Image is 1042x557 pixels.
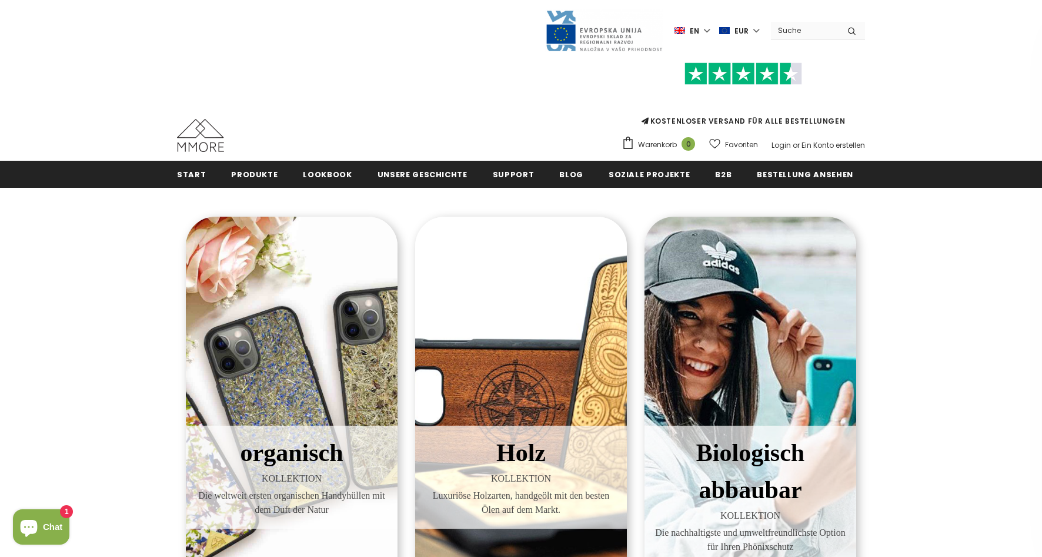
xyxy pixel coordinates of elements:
img: MMORE Cases [177,119,224,152]
span: Die weltweit ersten organischen Handyhüllen mit dem Duft der Natur [195,489,389,517]
span: Biologisch abbaubar [696,439,804,503]
a: Ein Konto erstellen [801,140,865,150]
img: Vertrauen Sie Pilot Stars [684,62,802,85]
span: Die nachhaltigste und umweltfreundlichste Option für Ihren Phönixschutz [653,526,847,554]
a: Support [493,161,535,187]
a: Favoriten [709,134,758,155]
img: Javni Razpis [545,9,663,52]
a: Login [772,140,791,150]
inbox-online-store-chat: Shopify online store chat [9,509,73,548]
a: Unsere Geschichte [378,161,467,187]
span: en [690,25,699,37]
a: Javni Razpis [545,25,663,35]
a: Blog [559,161,583,187]
a: Lookbook [303,161,352,187]
a: Warenkorb 0 [622,136,701,154]
span: B2B [715,169,732,180]
a: B2B [715,161,732,187]
span: organisch [240,439,343,466]
a: Start [177,161,206,187]
span: Start [177,169,206,180]
span: KOLLEKTION [424,472,618,486]
span: EUR [734,25,749,37]
span: Support [493,169,535,180]
a: Produkte [231,161,278,187]
span: KOLLEKTION [195,472,389,486]
span: Blog [559,169,583,180]
span: Favoriten [725,139,758,151]
span: or [793,140,800,150]
input: Search Site [771,22,839,39]
span: Warenkorb [638,139,677,151]
a: Soziale Projekte [609,161,690,187]
span: Holz [496,439,546,466]
a: Bestellung ansehen [757,161,853,187]
span: Lookbook [303,169,352,180]
span: KOSTENLOSER VERSAND FÜR ALLE BESTELLUNGEN [622,68,865,126]
iframe: Customer reviews powered by Trustpilot [622,85,865,115]
img: i-lang-1.png [674,26,685,36]
span: Luxuriöse Holzarten, handgeölt mit den besten Ölen auf dem Markt. [424,489,618,517]
span: Unsere Geschichte [378,169,467,180]
span: Soziale Projekte [609,169,690,180]
span: Produkte [231,169,278,180]
span: KOLLEKTION [653,509,847,523]
span: Bestellung ansehen [757,169,853,180]
span: 0 [682,137,695,151]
